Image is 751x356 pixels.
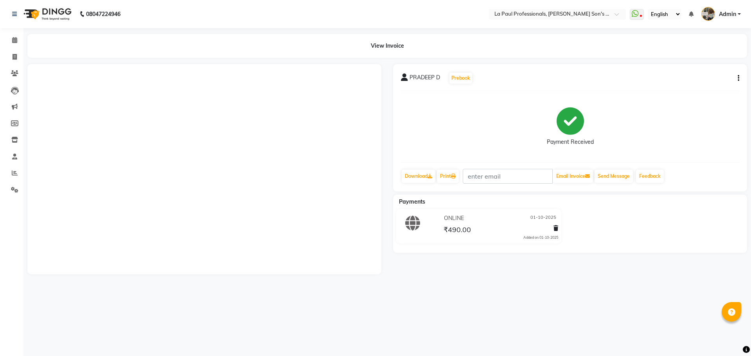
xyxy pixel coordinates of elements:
img: logo [20,3,74,25]
div: View Invoice [27,34,747,58]
span: ₹490.00 [444,225,471,236]
span: PRADEEP D [410,73,440,84]
a: Download [402,170,435,183]
b: 08047224946 [86,3,120,25]
button: Email Invoice [553,170,593,183]
div: Added on 01-10-2025 [523,235,558,240]
button: Prebook [449,73,472,84]
span: ONLINE [444,214,464,222]
a: Feedback [636,170,664,183]
input: enter email [463,169,553,184]
img: Admin [701,7,715,21]
iframe: chat widget [718,325,743,348]
span: 01-10-2025 [530,214,556,222]
span: Admin [719,10,736,18]
div: Payment Received [547,138,594,146]
span: Payments [399,198,425,205]
a: Print [437,170,459,183]
button: Send Message [595,170,633,183]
